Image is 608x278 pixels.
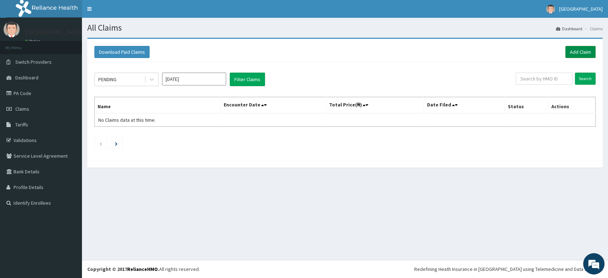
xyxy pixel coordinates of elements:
input: Search by HMO ID [516,73,572,85]
a: Next page [115,140,118,147]
a: Add Claim [565,46,596,58]
span: Dashboard [15,74,38,81]
th: Status [505,97,548,114]
span: We're online! [41,90,98,162]
img: d_794563401_company_1708531726252_794563401 [13,36,29,53]
footer: All rights reserved. [82,260,608,278]
div: Redefining Heath Insurance in [GEOGRAPHIC_DATA] using Telemedicine and Data Science! [414,266,603,273]
img: User Image [4,21,20,37]
input: Select Month and Year [162,73,226,85]
th: Encounter Date [221,97,326,114]
div: Chat with us now [37,40,120,49]
li: Claims [583,26,603,32]
button: Download Paid Claims [94,46,150,58]
span: No Claims data at this time. [98,117,156,123]
input: Search [575,73,596,85]
strong: Copyright © 2017 . [87,266,159,272]
textarea: Type your message and hit 'Enter' [4,194,136,219]
a: RelianceHMO [127,266,158,272]
a: Dashboard [556,26,582,32]
span: Tariffs [15,121,28,128]
a: Online [25,39,42,44]
th: Name [95,97,221,114]
th: Total Price(₦) [326,97,424,114]
span: Switch Providers [15,59,52,65]
span: [GEOGRAPHIC_DATA] [559,6,603,12]
img: User Image [546,5,555,14]
th: Date Filed [424,97,505,114]
button: Filter Claims [230,73,265,86]
a: Previous page [99,140,102,147]
span: Claims [15,106,29,112]
th: Actions [548,97,595,114]
h1: All Claims [87,23,603,32]
div: Minimize live chat window [117,4,134,21]
div: PENDING [98,76,116,83]
p: [GEOGRAPHIC_DATA] [25,29,84,35]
